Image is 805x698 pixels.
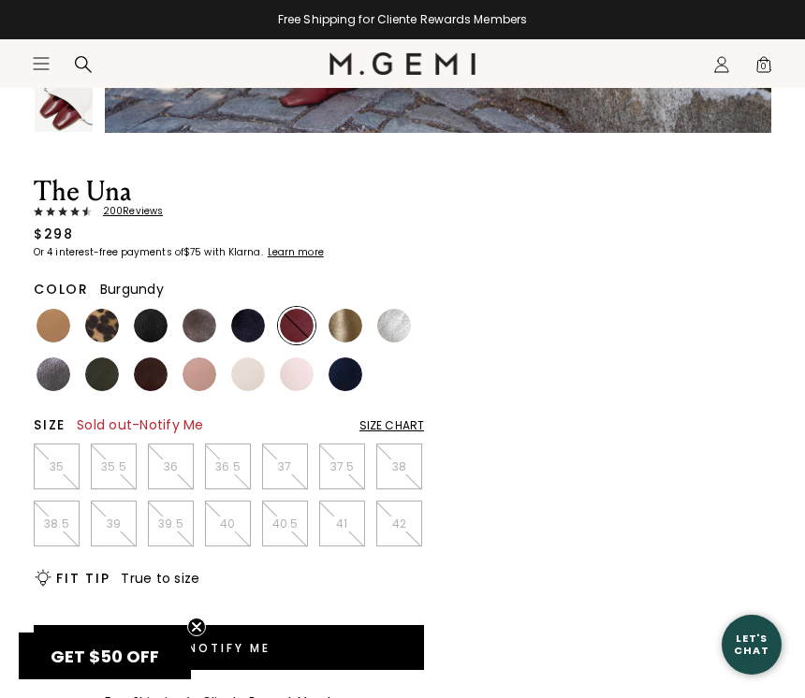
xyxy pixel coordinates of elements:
[231,309,265,342] img: Midnight Blue
[92,516,136,531] p: 39
[85,309,119,342] img: Leopard Print
[206,459,250,474] p: 36.5
[263,459,307,474] p: 37
[722,633,782,656] div: Let's Chat
[263,516,307,531] p: 40.5
[34,625,424,670] button: Notify Me
[92,459,136,474] p: 35.5
[92,206,163,217] span: 200 Review s
[34,225,73,243] div: $298
[329,52,476,75] img: M.Gemi
[183,245,201,259] klarna-placement-style-amount: $75
[377,516,421,531] p: 42
[56,571,110,586] h2: Fit Tip
[51,645,159,668] span: GET $50 OFF
[377,309,411,342] img: Silver
[121,569,199,588] span: True to size
[280,309,314,342] img: Burgundy
[34,206,424,217] a: 200Reviews
[37,309,70,342] img: Light Tan
[19,633,191,679] div: GET $50 OFFClose teaser
[32,54,51,73] button: Open site menu
[329,357,362,391] img: Navy
[149,459,193,474] p: 36
[268,245,324,259] klarna-placement-style-cta: Learn more
[35,459,79,474] p: 35
[320,516,364,531] p: 41
[206,516,250,531] p: 40
[280,357,314,391] img: Ballerina Pink
[34,245,183,259] klarna-placement-style-body: Or 4 interest-free payments of
[37,357,70,391] img: Gunmetal
[77,415,204,434] span: Sold out - Notify Me
[377,459,421,474] p: 38
[187,618,206,636] button: Close teaser
[34,282,89,297] h2: Color
[34,417,66,432] h2: Size
[329,309,362,342] img: Gold
[266,247,324,258] a: Learn more
[149,516,193,531] p: 39.5
[183,309,216,342] img: Cocoa
[359,418,424,433] div: Size Chart
[320,459,364,474] p: 37.5
[231,357,265,391] img: Ecru
[85,357,119,391] img: Military
[100,280,164,298] span: Burgundy
[204,245,265,259] klarna-placement-style-body: with Klarna
[134,357,168,391] img: Chocolate
[183,357,216,391] img: Antique Rose
[134,309,168,342] img: Black
[754,59,773,78] span: 0
[34,178,424,206] h1: The Una
[35,516,79,531] p: 38.5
